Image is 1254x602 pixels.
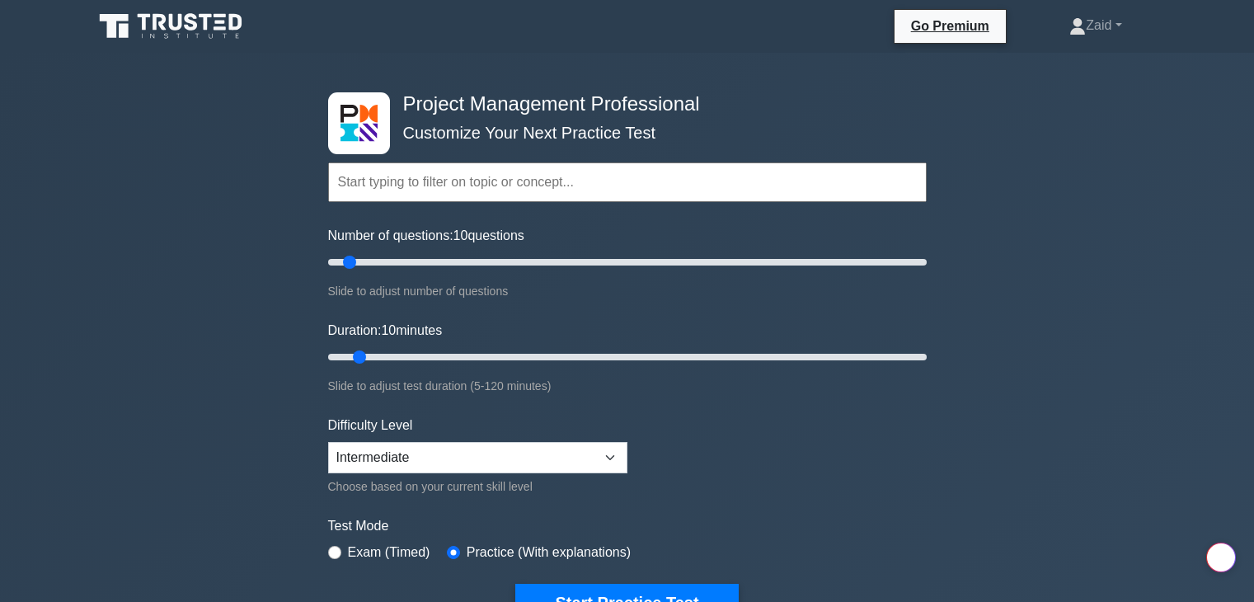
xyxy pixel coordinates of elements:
[348,543,430,562] label: Exam (Timed)
[328,226,524,246] label: Number of questions: questions
[328,477,627,496] div: Choose based on your current skill level
[467,543,631,562] label: Practice (With explanations)
[328,281,927,301] div: Slide to adjust number of questions
[901,16,999,36] a: Go Premium
[328,376,927,396] div: Slide to adjust test duration (5-120 minutes)
[328,516,927,536] label: Test Mode
[381,323,396,337] span: 10
[1030,9,1161,42] a: Zaid
[397,92,846,116] h4: Project Management Professional
[453,228,468,242] span: 10
[328,416,413,435] label: Difficulty Level
[328,162,927,202] input: Start typing to filter on topic or concept...
[328,321,443,341] label: Duration: minutes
